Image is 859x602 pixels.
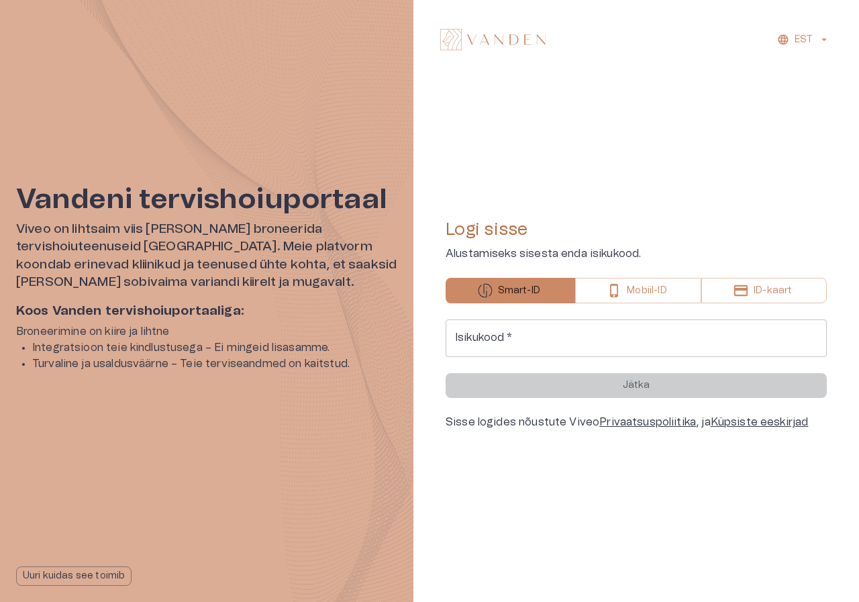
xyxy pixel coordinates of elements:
iframe: Help widget launcher [754,541,859,579]
p: ID-kaart [754,284,792,298]
p: Alustamiseks sisesta enda isikukood. [446,246,827,262]
h4: Logi sisse [446,219,827,240]
button: Uuri kuidas see toimib [16,566,132,586]
p: EST [795,33,813,47]
a: Privaatsuspoliitika [599,417,696,428]
button: Smart-ID [446,278,575,303]
p: Uuri kuidas see toimib [23,569,125,583]
button: EST [775,30,832,50]
a: Küpsiste eeskirjad [711,417,809,428]
button: Mobiil-ID [575,278,702,303]
img: Vanden logo [440,29,546,50]
button: ID-kaart [701,278,827,303]
p: Smart-ID [498,284,540,298]
p: Mobiil-ID [627,284,666,298]
div: Sisse logides nõustute Viveo , ja [446,414,827,430]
